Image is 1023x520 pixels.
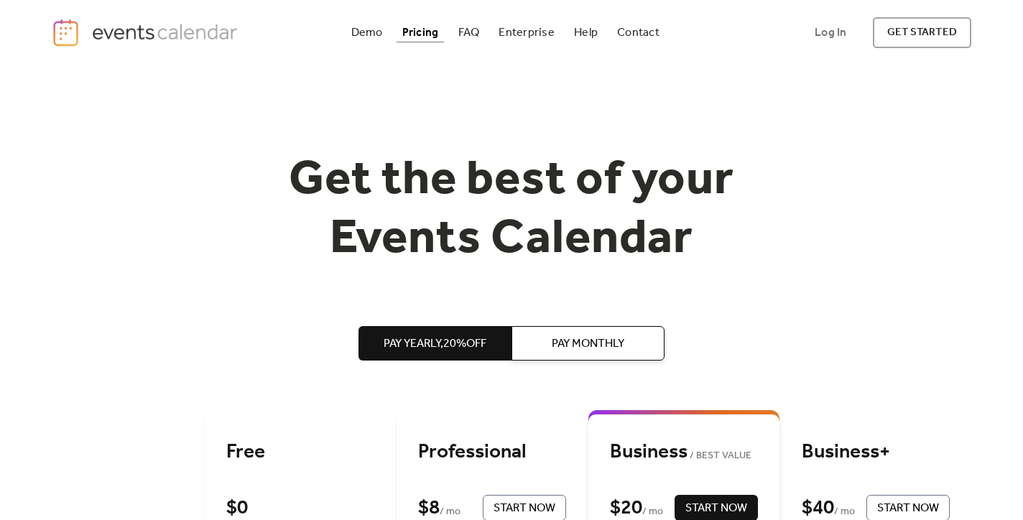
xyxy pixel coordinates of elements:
[802,440,950,465] div: Business+
[493,23,560,42] a: Enterprise
[397,23,445,42] a: Pricing
[685,500,747,517] span: Start Now
[236,152,787,269] h1: Get the best of your Events Calendar
[453,23,486,42] a: FAQ
[458,29,480,37] div: FAQ
[552,335,624,353] span: Pay Monthly
[611,23,665,42] a: Contact
[418,440,566,465] div: Professional
[52,18,241,47] a: home
[873,17,971,48] a: get started
[384,335,486,353] span: Pay Yearly, 20% off
[511,326,665,361] button: Pay Monthly
[610,440,758,465] div: Business
[877,500,939,517] span: Start Now
[574,29,598,37] div: Help
[494,500,555,517] span: Start Now
[351,29,383,37] div: Demo
[800,17,861,48] a: Log In
[568,23,603,42] a: Help
[346,23,389,42] a: Demo
[402,29,439,37] div: Pricing
[358,326,511,361] button: Pay Yearly,20%off
[226,440,374,465] div: Free
[499,29,554,37] div: Enterprise
[617,29,659,37] div: Contact
[688,447,751,465] span: BEST VALUE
